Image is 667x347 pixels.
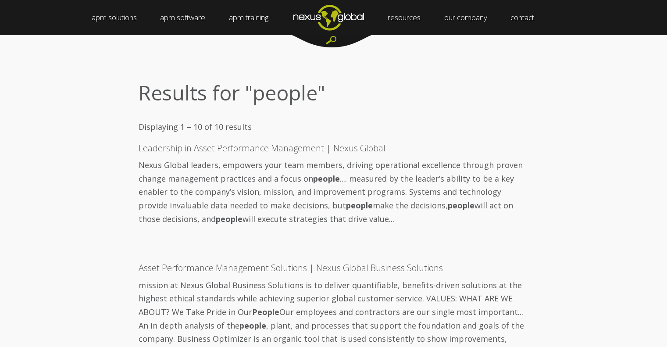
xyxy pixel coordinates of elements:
a: Asset Performance Management Solutions | Nexus Global Business Solutions [139,263,443,273]
span: People [252,307,279,317]
span: people [216,214,243,224]
hnan: Asset Performance Management Solutions | Nexus Global Business Solutions [139,262,443,274]
a: Leadership in Asset Performance Management | Nexus Global [139,143,385,154]
span: people [448,200,474,211]
span: people [346,200,373,211]
h1: Results for "people" [139,82,529,103]
hnan: Leadership in Asset Performance Management | Nexus Global [139,142,385,154]
span: people [313,173,340,184]
p: Displaying 1 – 10 of 10 results [139,120,529,134]
span: people [239,320,266,331]
p: Nexus Global leaders, empowers your team members, driving operational excellence through proven c... [139,155,529,225]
